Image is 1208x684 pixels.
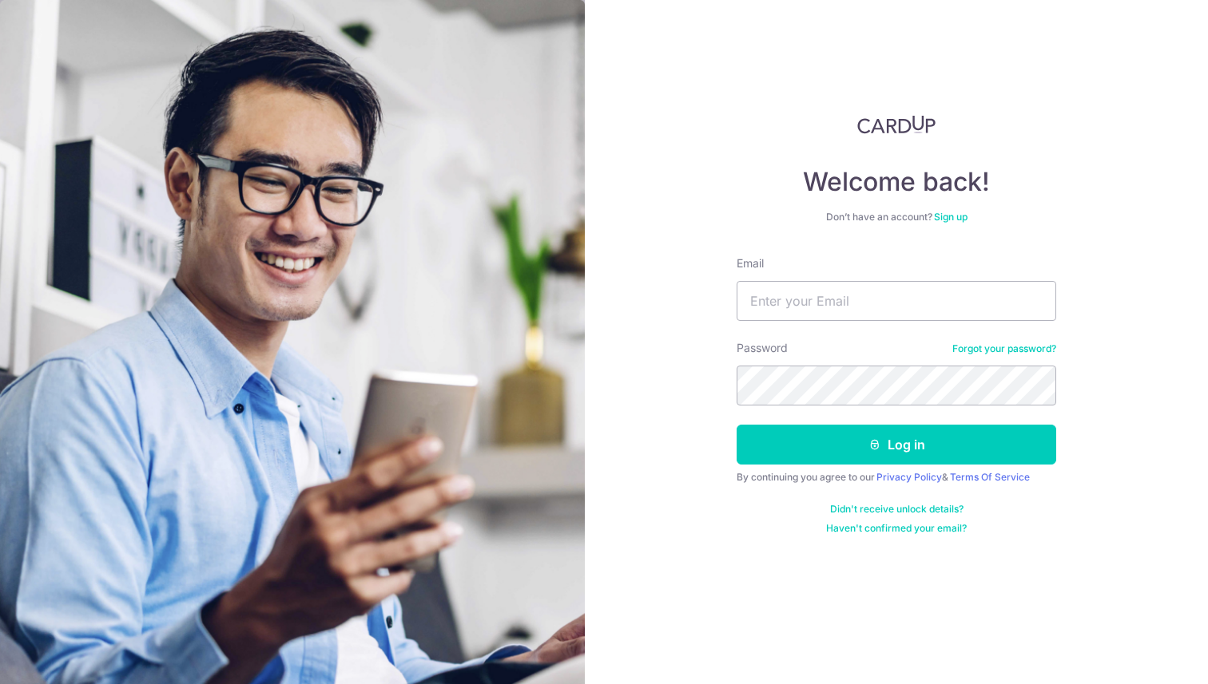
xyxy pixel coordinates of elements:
[934,211,968,223] a: Sign up
[737,340,788,356] label: Password
[737,281,1056,321] input: Enter your Email
[737,166,1056,198] h4: Welcome back!
[737,471,1056,484] div: By continuing you agree to our &
[826,522,967,535] a: Haven't confirmed your email?
[857,115,936,134] img: CardUp Logo
[950,471,1030,483] a: Terms Of Service
[830,503,964,516] a: Didn't receive unlock details?
[876,471,942,483] a: Privacy Policy
[737,211,1056,223] div: Don’t have an account?
[737,255,764,271] label: Email
[952,342,1056,355] a: Forgot your password?
[737,425,1056,465] button: Log in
